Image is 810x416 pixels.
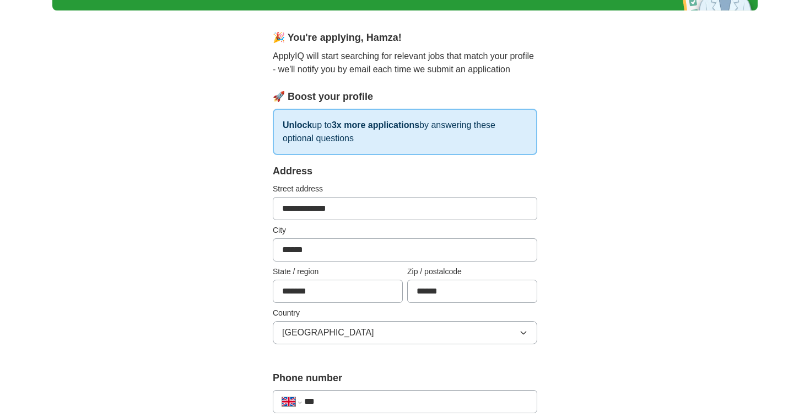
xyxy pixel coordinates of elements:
label: Phone number [273,371,537,386]
label: Street address [273,183,537,195]
p: up to by answering these optional questions [273,109,537,155]
div: Address [273,164,537,179]
div: 🎉 You're applying , Hamza ! [273,30,537,45]
label: Zip / postalcode [407,266,537,278]
strong: 3x more applications [332,120,419,130]
p: ApplyIQ will start searching for relevant jobs that match your profile - we'll notify you by emai... [273,50,537,76]
strong: Unlock [283,120,312,130]
label: Country [273,307,537,319]
div: 🚀 Boost your profile [273,89,537,104]
button: [GEOGRAPHIC_DATA] [273,321,537,344]
label: State / region [273,266,403,278]
label: City [273,225,537,236]
span: [GEOGRAPHIC_DATA] [282,326,374,339]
